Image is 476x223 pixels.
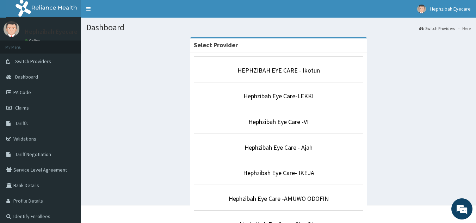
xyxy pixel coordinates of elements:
[417,5,426,13] img: User Image
[194,41,238,49] strong: Select Provider
[456,25,471,31] li: Here
[229,194,329,203] a: Hephzibah Eye Care -AMUWO ODOFIN
[25,29,78,35] p: Hephzibah Eyecare
[15,120,28,126] span: Tariffs
[15,105,29,111] span: Claims
[243,169,314,177] a: Hephzibah Eye Care- IKEJA
[237,66,320,74] a: HEPHZIBAH EYE CARE - Ikotun
[248,118,309,126] a: Hephzibah Eye Care -VI
[15,58,51,64] span: Switch Providers
[86,23,471,32] h1: Dashboard
[419,25,455,31] a: Switch Providers
[4,21,19,37] img: User Image
[15,151,51,157] span: Tariff Negotiation
[243,92,314,100] a: Hephzibah Eye Care-LEKKI
[245,143,313,151] a: Hephzibah Eye Care - Ajah
[430,6,471,12] span: Hephzibah Eyecare
[25,38,42,43] a: Online
[15,74,38,80] span: Dashboard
